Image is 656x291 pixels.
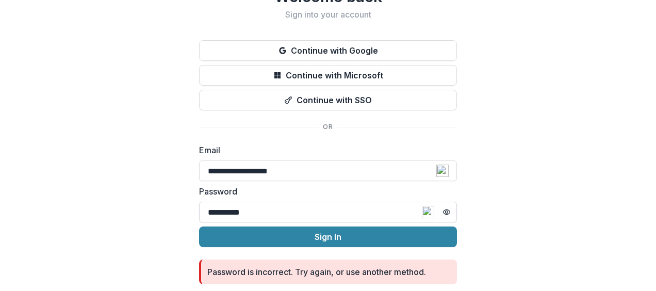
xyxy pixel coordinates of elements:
[199,10,457,20] h2: Sign into your account
[199,185,451,198] label: Password
[207,266,426,278] div: Password is incorrect. Try again, or use another method.
[436,165,449,177] img: npw-badge-icon.svg
[438,204,455,220] button: Toggle password visibility
[199,90,457,110] button: Continue with SSO
[199,227,457,247] button: Sign In
[199,144,451,156] label: Email
[199,40,457,61] button: Continue with Google
[199,65,457,86] button: Continue with Microsoft
[422,206,434,218] img: npw-badge-icon.svg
